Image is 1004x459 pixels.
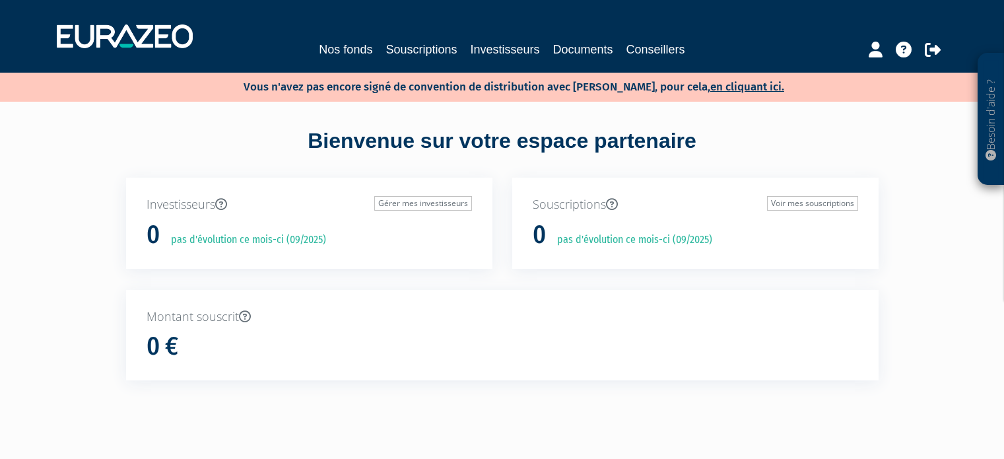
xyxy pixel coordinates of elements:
[533,196,858,213] p: Souscriptions
[147,221,160,249] h1: 0
[162,232,326,248] p: pas d'évolution ce mois-ci (09/2025)
[147,196,472,213] p: Investisseurs
[116,126,888,178] div: Bienvenue sur votre espace partenaire
[767,196,858,211] a: Voir mes souscriptions
[319,40,372,59] a: Nos fonds
[533,221,546,249] h1: 0
[984,60,999,179] p: Besoin d'aide ?
[57,24,193,48] img: 1732889491-logotype_eurazeo_blanc_rvb.png
[147,308,858,326] p: Montant souscrit
[470,40,539,59] a: Investisseurs
[385,40,457,59] a: Souscriptions
[374,196,472,211] a: Gérer mes investisseurs
[205,76,784,95] p: Vous n'avez pas encore signé de convention de distribution avec [PERSON_NAME], pour cela,
[147,333,178,361] h1: 0 €
[710,80,784,94] a: en cliquant ici.
[553,40,613,59] a: Documents
[626,40,685,59] a: Conseillers
[548,232,712,248] p: pas d'évolution ce mois-ci (09/2025)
